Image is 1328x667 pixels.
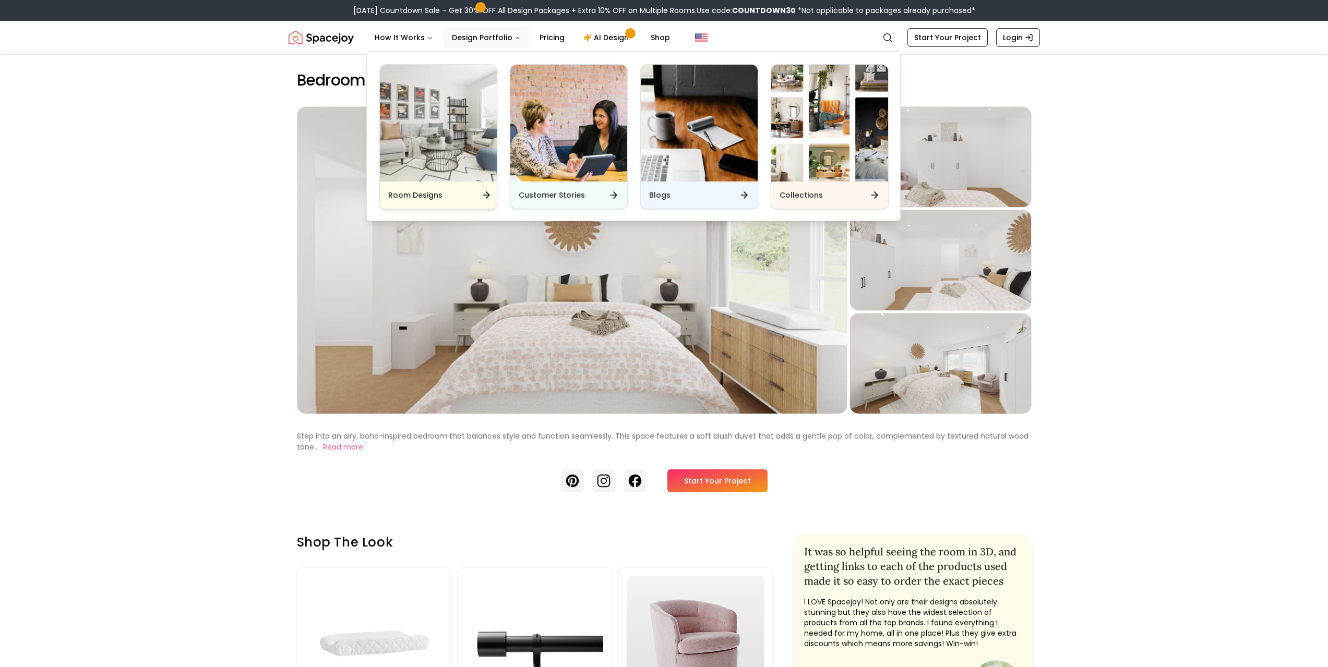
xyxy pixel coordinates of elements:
[667,469,768,492] a: Start Your Project
[367,52,901,222] div: Design Portfolio
[780,190,823,200] h6: Collections
[641,65,758,181] img: Blogs
[649,190,671,200] h6: Blogs
[996,28,1040,47] a: Login
[732,5,796,16] b: COUNTDOWN30
[380,65,497,181] img: Room Designs
[804,544,1021,588] h2: It was so helpful seeing the room in 3D, and getting links to each of the products used made it s...
[297,431,1028,452] p: Step into an airy, boho-inspired bedroom that balances style and function seamlessly. This space ...
[379,64,497,209] a: Room DesignsRoom Designs
[297,534,773,551] h3: Shop the look
[642,27,678,48] a: Shop
[531,27,573,48] a: Pricing
[575,27,640,48] a: AI Design
[510,65,627,181] img: Customer Stories
[907,28,988,47] a: Start Your Project
[510,64,628,209] a: Customer StoriesCustomer Stories
[323,442,363,453] button: Read more
[695,31,708,44] img: United States
[366,27,441,48] button: How It Works
[289,27,354,48] a: Spacejoy
[771,64,889,209] a: CollectionsCollections
[444,27,529,48] button: Design Portfolio
[697,5,796,16] span: Use code:
[771,65,888,181] img: Collections
[353,5,975,16] div: [DATE] Countdown Sale – Get 30% OFF All Design Packages + Extra 10% OFF on Multiple Rooms.
[297,71,1032,90] h2: Bedroom Boho Style with Optimal Storage
[289,27,354,48] img: Spacejoy Logo
[366,27,678,48] nav: Main
[640,64,758,209] a: BlogsBlogs
[289,21,1040,54] nav: Global
[804,597,1021,649] p: I LOVE Spacejoy! Not only are their designs absolutely stunning but they also have the widest sel...
[519,190,585,200] h6: Customer Stories
[388,190,442,200] h6: Room Designs
[796,5,975,16] span: *Not applicable to packages already purchased*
